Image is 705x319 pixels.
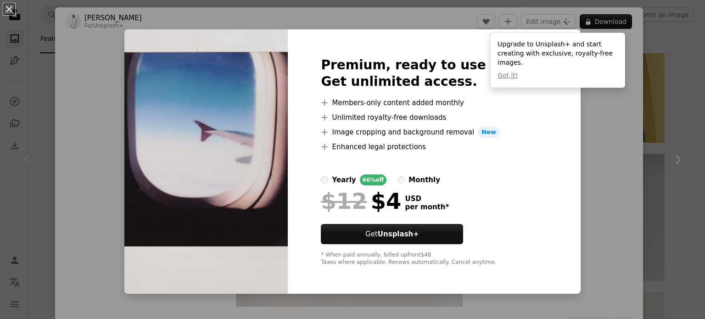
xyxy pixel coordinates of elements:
span: per month * [405,203,449,211]
span: New [478,127,500,138]
div: yearly [332,174,356,185]
input: monthly [397,176,405,184]
div: * When paid annually, billed upfront $48 Taxes where applicable. Renews automatically. Cancel any... [321,252,547,266]
div: $4 [321,189,401,213]
button: Got it! [498,71,518,80]
li: Unlimited royalty-free downloads [321,112,547,123]
span: $12 [321,189,367,213]
span: USD [405,195,449,203]
button: GetUnsplash+ [321,224,463,244]
input: yearly66%off [321,176,328,184]
h2: Premium, ready to use images. Get unlimited access. [321,57,547,90]
li: Image cropping and background removal [321,127,547,138]
strong: Unsplash+ [378,230,419,238]
img: premium_photo-1750075345490-1d9d908215c3 [124,29,288,294]
div: 66% off [360,174,387,185]
div: Upgrade to Unsplash+ and start creating with exclusive, royalty-free images. [490,33,625,88]
li: Members-only content added monthly [321,97,547,108]
li: Enhanced legal protections [321,141,547,152]
div: monthly [408,174,440,185]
